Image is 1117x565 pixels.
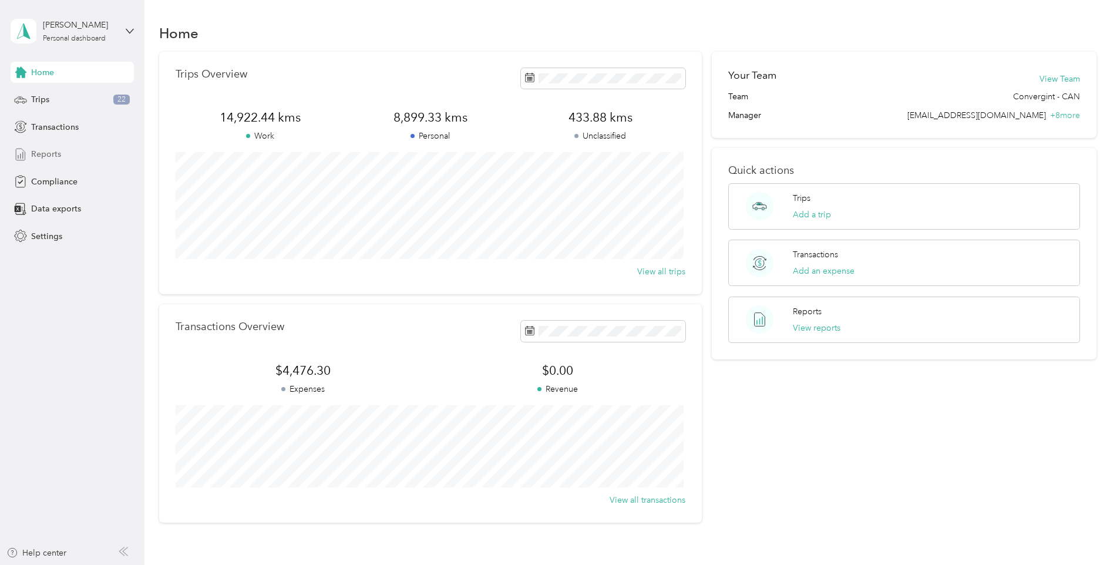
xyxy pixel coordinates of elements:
[43,19,116,31] div: [PERSON_NAME]
[345,130,515,142] p: Personal
[793,265,854,277] button: Add an expense
[516,130,685,142] p: Unclassified
[31,230,62,243] span: Settings
[159,27,198,39] h1: Home
[1050,110,1080,120] span: + 8 more
[176,68,247,80] p: Trips Overview
[31,121,79,133] span: Transactions
[793,322,840,334] button: View reports
[907,110,1046,120] span: [EMAIL_ADDRESS][DOMAIN_NAME]
[430,383,685,395] p: Revenue
[728,68,776,83] h2: Your Team
[31,93,49,106] span: Trips
[113,95,130,105] span: 22
[1039,73,1080,85] button: View Team
[176,383,430,395] p: Expenses
[176,362,430,379] span: $4,476.30
[637,265,685,278] button: View all trips
[6,547,66,559] button: Help center
[430,362,685,379] span: $0.00
[31,176,78,188] span: Compliance
[31,148,61,160] span: Reports
[793,208,831,221] button: Add a trip
[728,90,748,103] span: Team
[728,109,761,122] span: Manager
[610,494,685,506] button: View all transactions
[176,130,345,142] p: Work
[43,35,106,42] div: Personal dashboard
[31,66,54,79] span: Home
[176,321,284,333] p: Transactions Overview
[1013,90,1080,103] span: Convergint - CAN
[793,305,822,318] p: Reports
[793,248,838,261] p: Transactions
[516,109,685,126] span: 433.88 kms
[345,109,515,126] span: 8,899.33 kms
[31,203,81,215] span: Data exports
[793,192,810,204] p: Trips
[728,164,1080,177] p: Quick actions
[176,109,345,126] span: 14,922.44 kms
[1051,499,1117,565] iframe: Everlance-gr Chat Button Frame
